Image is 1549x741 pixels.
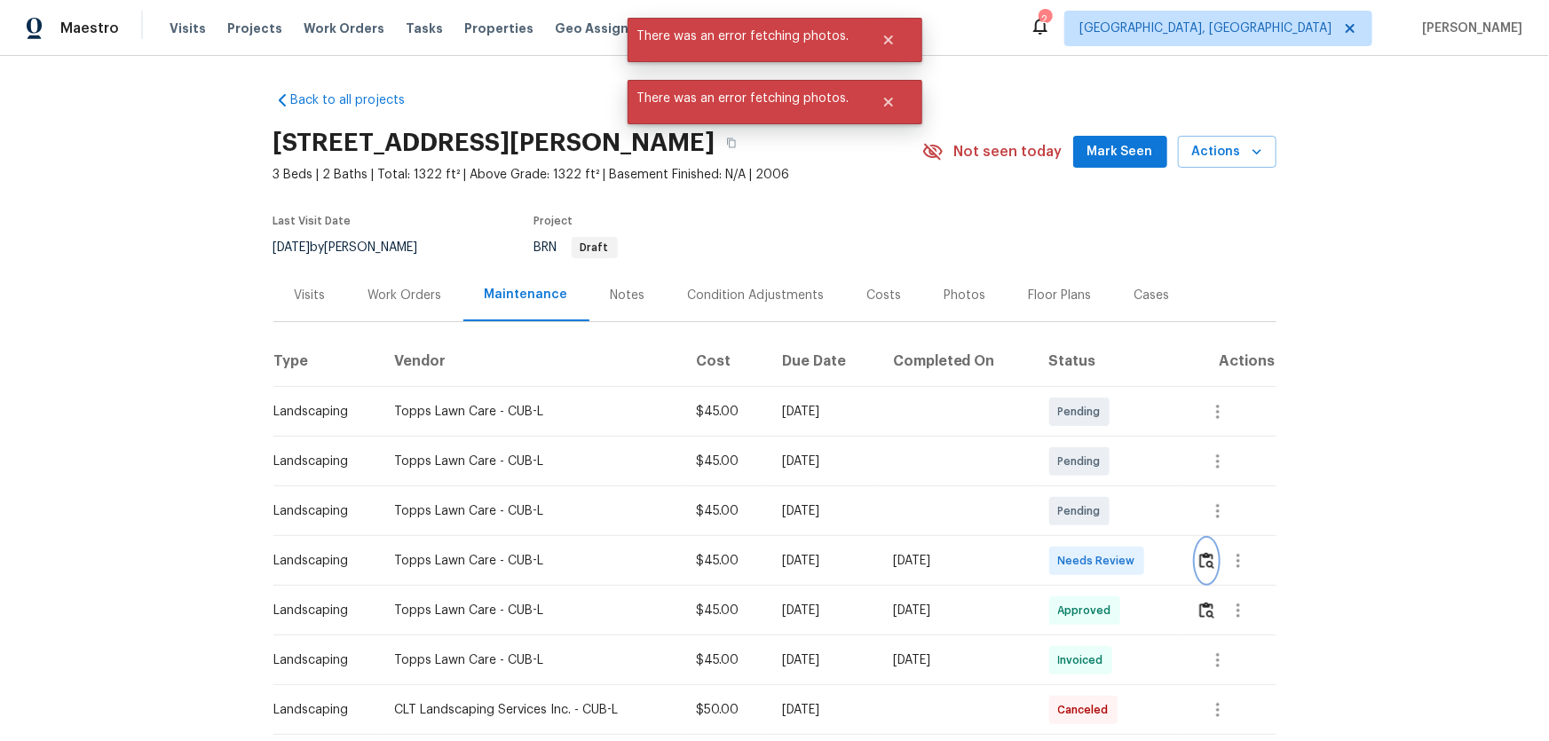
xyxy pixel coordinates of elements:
[485,286,568,303] div: Maintenance
[274,403,367,421] div: Landscaping
[394,602,668,619] div: Topps Lawn Care - CUB-L
[782,552,864,570] div: [DATE]
[273,216,352,226] span: Last Visit Date
[534,241,618,254] span: BRN
[1029,287,1092,304] div: Floor Plans
[295,287,326,304] div: Visits
[879,337,1035,387] th: Completed On
[273,237,439,258] div: by [PERSON_NAME]
[696,602,754,619] div: $45.00
[1182,337,1276,387] th: Actions
[1197,589,1217,632] button: Review Icon
[782,453,864,470] div: [DATE]
[394,701,668,719] div: CLT Landscaping Services Inc. - CUB-L
[1058,701,1116,719] span: Canceled
[1058,602,1118,619] span: Approved
[304,20,384,37] span: Work Orders
[394,453,668,470] div: Topps Lawn Care - CUB-L
[274,701,367,719] div: Landscaping
[696,552,754,570] div: $45.00
[688,287,825,304] div: Condition Adjustments
[611,287,645,304] div: Notes
[1058,552,1142,570] span: Needs Review
[1415,20,1522,37] span: [PERSON_NAME]
[867,287,902,304] div: Costs
[394,651,668,669] div: Topps Lawn Care - CUB-L
[273,337,381,387] th: Type
[715,127,747,159] button: Copy Address
[273,241,311,254] span: [DATE]
[682,337,768,387] th: Cost
[696,502,754,520] div: $45.00
[394,502,668,520] div: Topps Lawn Care - CUB-L
[274,453,367,470] div: Landscaping
[1058,502,1108,520] span: Pending
[273,134,715,152] h2: [STREET_ADDRESS][PERSON_NAME]
[464,20,533,37] span: Properties
[628,18,859,55] span: There was an error fetching photos.
[1199,552,1214,569] img: Review Icon
[394,552,668,570] div: Topps Lawn Care - CUB-L
[893,552,1021,570] div: [DATE]
[534,216,573,226] span: Project
[628,80,859,117] span: There was an error fetching photos.
[274,651,367,669] div: Landscaping
[1058,453,1108,470] span: Pending
[60,20,119,37] span: Maestro
[696,701,754,719] div: $50.00
[1058,403,1108,421] span: Pending
[954,143,1063,161] span: Not seen today
[380,337,682,387] th: Vendor
[1087,141,1153,163] span: Mark Seen
[893,651,1021,669] div: [DATE]
[893,602,1021,619] div: [DATE]
[944,287,986,304] div: Photos
[782,502,864,520] div: [DATE]
[696,651,754,669] div: $45.00
[859,84,918,120] button: Close
[1192,141,1262,163] span: Actions
[1178,136,1276,169] button: Actions
[696,403,754,421] div: $45.00
[273,91,444,109] a: Back to all projects
[782,701,864,719] div: [DATE]
[1039,11,1051,28] div: 2
[394,403,668,421] div: Topps Lawn Care - CUB-L
[782,403,864,421] div: [DATE]
[170,20,206,37] span: Visits
[696,453,754,470] div: $45.00
[1073,136,1167,169] button: Mark Seen
[274,502,367,520] div: Landscaping
[1035,337,1182,387] th: Status
[1197,540,1217,582] button: Review Icon
[1199,602,1214,619] img: Review Icon
[274,602,367,619] div: Landscaping
[782,602,864,619] div: [DATE]
[573,242,616,253] span: Draft
[782,651,864,669] div: [DATE]
[555,20,670,37] span: Geo Assignments
[1079,20,1332,37] span: [GEOGRAPHIC_DATA], [GEOGRAPHIC_DATA]
[859,22,918,58] button: Close
[768,337,878,387] th: Due Date
[274,552,367,570] div: Landscaping
[368,287,442,304] div: Work Orders
[1134,287,1170,304] div: Cases
[1058,651,1110,669] span: Invoiced
[227,20,282,37] span: Projects
[273,166,922,184] span: 3 Beds | 2 Baths | Total: 1322 ft² | Above Grade: 1322 ft² | Basement Finished: N/A | 2006
[406,22,443,35] span: Tasks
